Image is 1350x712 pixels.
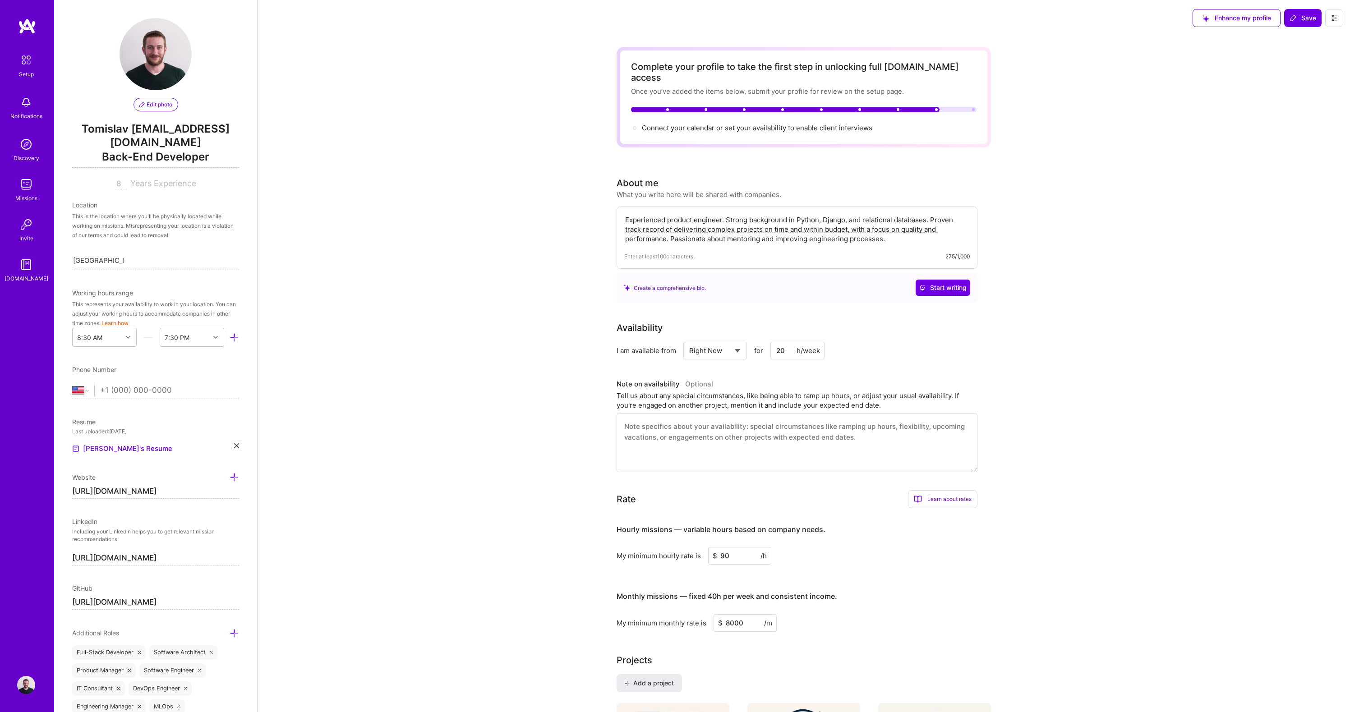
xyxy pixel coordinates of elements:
[19,69,34,79] div: Setup
[177,705,181,708] i: icon Close
[213,335,218,340] i: icon Chevron
[210,651,213,654] i: icon Close
[1202,14,1271,23] span: Enhance my profile
[14,153,39,163] div: Discovery
[631,87,977,96] div: Once you’ve added the items below, submit your profile for review on the setup page.
[617,653,652,667] div: Projects
[764,618,772,628] span: /m
[138,651,141,654] i: icon Close
[72,484,239,499] input: http://...
[100,377,239,404] input: +1 (000) 000-0000
[624,252,695,261] span: Enter at least 100 characters.
[72,445,79,452] img: Resume
[708,547,771,565] input: XXX
[624,285,630,291] i: icon SuggestedTeams
[72,211,239,240] div: This is the location where you'll be physically located while working on missions. Misrepresentin...
[17,216,35,234] img: Invite
[617,377,713,391] div: Note on availability
[631,61,977,83] div: Complete your profile to take the first step in unlocking full [DOMAIN_NAME] access
[617,592,837,601] h4: Monthly missions — fixed 40h per week and consistent income.
[72,528,239,543] p: Including your LinkedIn helps you to get relevant mission recommendations.
[130,179,196,188] span: Years Experience
[617,674,682,692] button: Add a project
[945,252,970,261] div: 275/1,000
[165,333,189,342] div: 7:30 PM
[17,175,35,193] img: teamwork
[15,676,37,694] a: User Avatar
[718,618,723,628] span: $
[115,179,127,189] input: XX
[72,200,239,210] div: Location
[713,551,717,560] span: $
[19,234,33,243] div: Invite
[72,289,133,297] span: Working hours range
[134,98,178,111] button: Edit photo
[617,176,659,190] div: About me
[17,135,35,153] img: discovery
[72,418,96,426] span: Resume
[17,93,35,111] img: bell
[17,51,36,69] img: setup
[1290,14,1316,23] span: Save
[72,584,92,592] span: GitHub
[617,525,825,534] h4: Hourly missions — variable hours based on company needs.
[72,663,136,678] div: Product Manager
[1202,15,1209,22] i: icon SuggestedTeams
[908,490,977,508] div: Learn about rates
[15,193,37,203] div: Missions
[72,443,172,454] a: [PERSON_NAME]'s Resume
[17,256,35,274] img: guide book
[72,122,239,149] span: Tomislav [EMAIL_ADDRESS][DOMAIN_NAME]
[72,629,119,637] span: Additional Roles
[128,669,131,672] i: icon Close
[72,366,116,373] span: Phone Number
[184,687,188,690] i: icon Close
[72,427,239,436] div: Last uploaded: [DATE]
[1284,9,1322,27] button: Save
[617,346,676,355] div: I am available from
[754,346,763,355] span: for
[624,214,970,244] textarea: Experienced product engineer. Strong background in Python, Django, and relational databases. Prov...
[642,124,872,132] span: Connect your calendar or set your availability to enable client interviews
[617,492,636,506] div: Rate
[117,687,120,690] i: icon Close
[714,614,777,632] input: XXX
[72,149,239,168] span: Back-End Developer
[914,495,922,503] i: icon BookOpen
[120,18,192,90] img: User Avatar
[77,333,102,342] div: 8:30 AM
[139,102,145,107] i: icon PencilPurple
[139,101,172,109] span: Edit photo
[72,681,125,696] div: IT Consultant
[17,676,35,694] img: User Avatar
[129,681,192,696] div: DevOps Engineer
[234,443,239,448] i: icon Close
[617,190,781,199] div: What you write here will be shared with companies.
[18,18,36,34] img: logo
[198,669,202,672] i: icon Close
[797,346,820,355] div: h/week
[916,280,970,296] button: Start writing
[625,679,674,688] span: Add a project
[10,111,42,121] div: Notifications
[126,335,130,340] i: icon Chevron
[625,681,630,686] i: icon PlusBlack
[919,283,967,292] span: Start writing
[72,473,96,481] span: Website
[760,551,767,560] span: /h
[770,342,825,359] input: XX
[5,274,48,283] div: [DOMAIN_NAME]
[617,391,977,410] div: Tell us about any special circumstances, like being able to ramp up hours, or adjust your usual a...
[138,705,141,708] i: icon Close
[72,518,97,525] span: LinkedIn
[919,285,926,291] i: icon CrystalBallWhite
[149,645,218,660] div: Software Architect
[72,299,239,328] div: This represents your availability to work in your location. You can adjust your working hours to ...
[617,551,701,560] div: My minimum hourly rate is
[72,645,146,660] div: Full-Stack Developer
[1193,9,1281,27] button: Enhance my profile
[617,618,706,628] div: My minimum monthly rate is
[624,283,706,293] div: Create a comprehensive bio.
[617,321,663,335] div: Availability
[143,333,153,342] i: icon HorizontalInLineDivider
